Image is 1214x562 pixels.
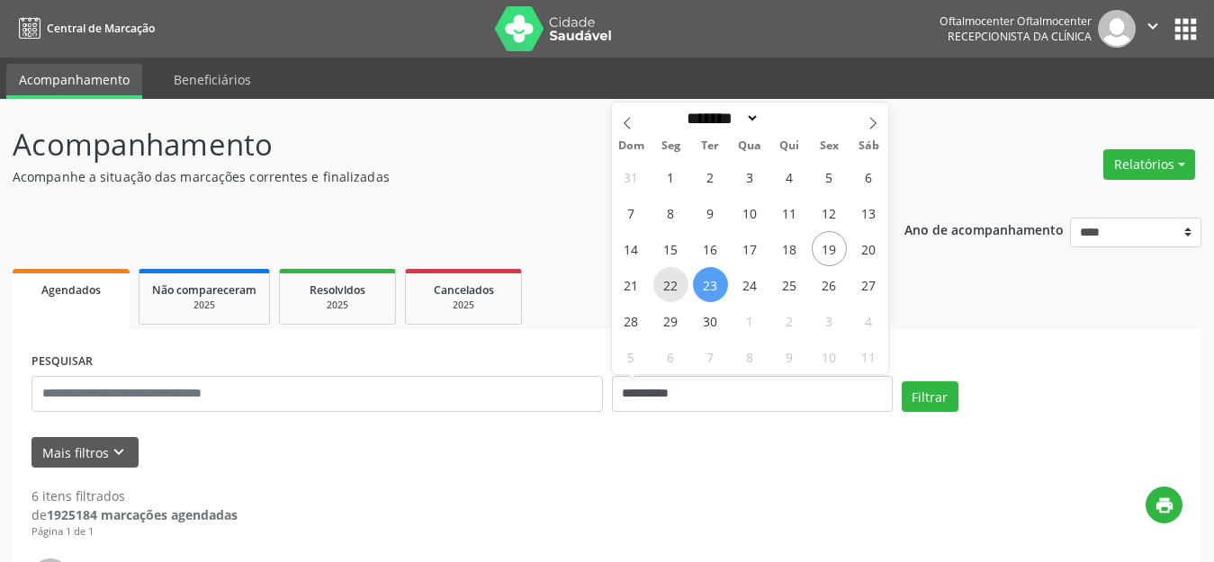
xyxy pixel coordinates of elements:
span: Ter [690,140,730,152]
span: Setembro 1, 2025 [653,159,688,194]
span: Outubro 11, 2025 [851,339,886,374]
span: Setembro 21, 2025 [614,267,649,302]
span: Outubro 5, 2025 [614,339,649,374]
div: 6 itens filtrados [31,486,238,505]
i:  [1143,16,1163,36]
p: Ano de acompanhamento [904,218,1064,240]
span: Outubro 7, 2025 [693,339,728,374]
span: Outubro 9, 2025 [772,339,807,374]
span: Qua [730,140,769,152]
span: Outubro 10, 2025 [812,339,847,374]
span: Setembro 28, 2025 [614,303,649,338]
span: Setembro 24, 2025 [733,267,768,302]
span: Setembro 15, 2025 [653,231,688,266]
span: Setembro 7, 2025 [614,195,649,230]
span: Setembro 12, 2025 [812,195,847,230]
span: Setembro 25, 2025 [772,267,807,302]
span: Setembro 27, 2025 [851,267,886,302]
span: Setembro 22, 2025 [653,267,688,302]
img: img [1098,10,1136,48]
span: Setembro 29, 2025 [653,303,688,338]
div: 2025 [152,299,256,312]
span: Dom [612,140,652,152]
span: Setembro 20, 2025 [851,231,886,266]
div: Página 1 de 1 [31,524,238,540]
span: Setembro 10, 2025 [733,195,768,230]
span: Outubro 1, 2025 [733,303,768,338]
span: Setembro 14, 2025 [614,231,649,266]
span: Setembro 11, 2025 [772,195,807,230]
span: Outubro 4, 2025 [851,303,886,338]
span: Setembro 5, 2025 [812,159,847,194]
strong: 1925184 marcações agendadas [47,506,238,523]
span: Setembro 23, 2025 [693,267,728,302]
div: Oftalmocenter Oftalmocenter [940,13,1092,29]
span: Setembro 13, 2025 [851,195,886,230]
button: print [1146,486,1183,523]
a: Beneficiários [161,64,264,95]
span: Outubro 8, 2025 [733,339,768,374]
span: Resolvidos [310,282,365,298]
span: Sex [809,140,849,152]
button: Filtrar [902,381,958,412]
span: Setembro 18, 2025 [772,231,807,266]
a: Acompanhamento [6,64,142,99]
span: Setembro 3, 2025 [733,159,768,194]
span: Setembro 8, 2025 [653,195,688,230]
input: Year [760,109,819,128]
span: Setembro 6, 2025 [851,159,886,194]
span: Seg [651,140,690,152]
a: Central de Marcação [13,13,155,43]
div: 2025 [292,299,382,312]
span: Outubro 2, 2025 [772,303,807,338]
span: Recepcionista da clínica [948,29,1092,44]
p: Acompanhamento [13,122,845,167]
span: Outubro 3, 2025 [812,303,847,338]
span: Agosto 31, 2025 [614,159,649,194]
label: PESQUISAR [31,348,93,376]
div: 2025 [418,299,508,312]
i: print [1155,495,1174,515]
span: Central de Marcação [47,21,155,36]
i: keyboard_arrow_down [109,442,129,462]
p: Acompanhe a situação das marcações correntes e finalizadas [13,167,845,186]
select: Month [681,109,760,128]
span: Setembro 19, 2025 [812,231,847,266]
button: apps [1170,13,1201,45]
span: Setembro 4, 2025 [772,159,807,194]
button:  [1136,10,1170,48]
button: Relatórios [1103,149,1195,180]
span: Setembro 17, 2025 [733,231,768,266]
span: Cancelados [434,282,494,298]
span: Setembro 16, 2025 [693,231,728,266]
span: Sáb [849,140,888,152]
span: Setembro 9, 2025 [693,195,728,230]
span: Setembro 30, 2025 [693,303,728,338]
span: Não compareceram [152,282,256,298]
div: de [31,505,238,524]
button: Mais filtroskeyboard_arrow_down [31,437,139,468]
span: Qui [769,140,809,152]
span: Agendados [41,282,101,298]
span: Setembro 26, 2025 [812,267,847,302]
span: Outubro 6, 2025 [653,339,688,374]
span: Setembro 2, 2025 [693,159,728,194]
